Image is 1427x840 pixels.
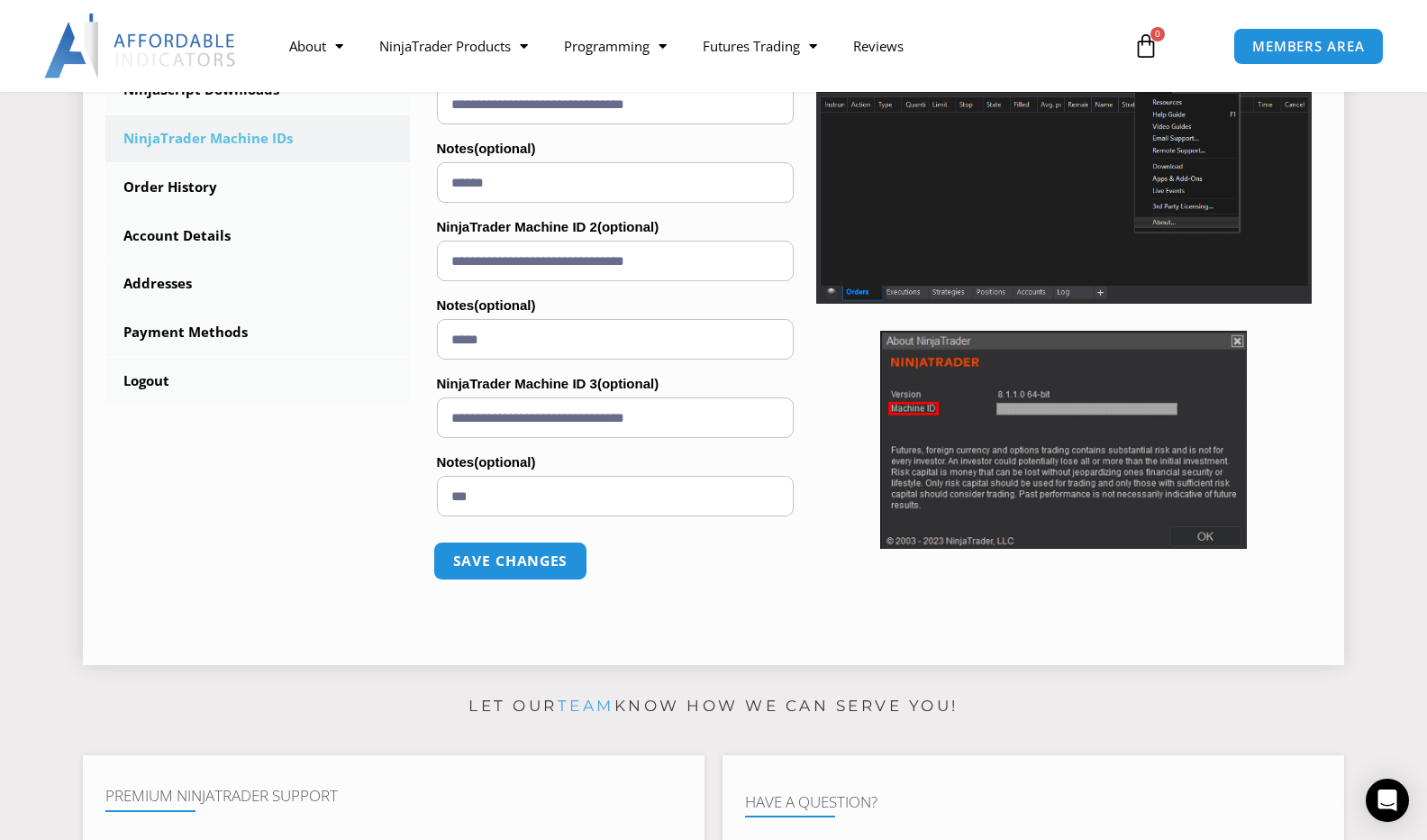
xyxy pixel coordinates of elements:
[83,692,1344,721] p: Let our know how we can serve you!
[546,25,685,67] a: Programming
[1106,20,1186,72] a: 0
[1252,40,1365,53] span: MEMBERS AREA
[105,787,682,805] h4: Premium NinjaTrader Support
[437,449,794,476] label: Notes
[1366,779,1409,822] div: Open Intercom Messenger
[105,260,410,307] a: Addresses
[44,14,238,78] img: LogoAI | Affordable Indicators – NinjaTrader
[437,370,794,397] label: NinjaTrader Machine ID 3
[1233,28,1384,65] a: MEMBERS AREA
[558,697,614,715] a: team
[597,219,659,234] span: (optional)
[816,80,1312,304] img: Screenshot 2025-01-17 1155544 | Affordable Indicators – NinjaTrader
[437,135,794,162] label: Notes
[474,141,535,156] span: (optional)
[745,793,1322,811] h4: Have A Question?
[437,214,794,241] label: NinjaTrader Machine ID 2
[685,25,835,67] a: Futures Trading
[105,358,410,405] a: Logout
[271,25,1113,67] nav: Menu
[474,297,535,313] span: (optional)
[835,25,922,67] a: Reviews
[271,25,361,67] a: About
[105,115,410,162] a: NinjaTrader Machine IDs
[597,376,659,391] span: (optional)
[432,542,586,580] button: Save changes
[1150,27,1165,41] span: 0
[105,309,410,356] a: Payment Methods
[880,331,1247,549] img: Screenshot 2025-01-17 114931 | Affordable Indicators – NinjaTrader
[437,292,794,319] label: Notes
[105,213,410,260] a: Account Details
[474,454,535,470] span: (optional)
[361,25,546,67] a: NinjaTrader Products
[105,164,410,211] a: Order History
